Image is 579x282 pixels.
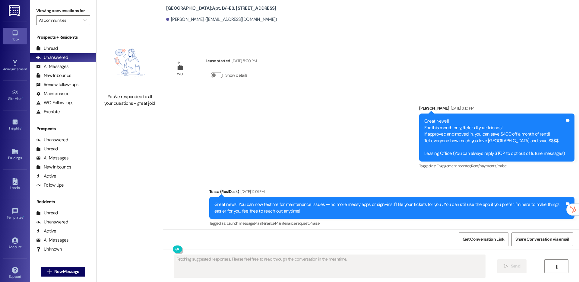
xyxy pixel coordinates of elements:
div: Maintenance [36,91,69,97]
div: Review follow-ups [36,82,78,88]
div: Unanswered [36,54,68,61]
span: Maintenance request , [275,221,309,226]
div: Great news! You can now text me for maintenance issues — no more messy apps or sign-ins. I'll fil... [214,201,565,214]
span: • [27,66,28,70]
a: Buildings [3,146,27,163]
div: Residents [30,199,96,205]
span: Share Conversation via email [515,236,569,242]
img: ResiDesk Logo [9,5,21,16]
textarea: Fetching suggested responses. Please feel free to read through the conversation in the meantime. [174,255,485,277]
span: Send [511,263,520,269]
div: Great News!! For this month only, Refer all your friends! If approved and moved in, you can save ... [424,118,565,157]
div: New Inbounds [36,72,71,79]
a: Leads [3,176,27,193]
a: Support [3,265,27,281]
div: Unread [36,210,58,216]
div: You've responded to all your questions - great job! [103,94,156,107]
span: Maintenance , [254,221,275,226]
div: Active [36,173,56,179]
div: Prospects [30,126,96,132]
i:  [554,264,559,269]
div: Tagged as: [209,219,574,228]
span: Launch message , [227,221,254,226]
div: Lease started [206,58,257,66]
div: Active [36,228,56,234]
i:  [84,18,87,23]
a: Inbox [3,28,27,44]
div: New Inbounds [36,164,71,170]
input: All communities [39,15,81,25]
span: Praise [309,221,319,226]
span: • [23,214,24,219]
div: All Messages [36,155,68,161]
span: Praise [496,163,506,168]
label: Show details [225,72,248,79]
button: Share Conversation via email [511,232,573,246]
div: Follow Ups [36,182,64,188]
label: Viewing conversations for [36,6,90,15]
div: All Messages [36,63,68,70]
div: [DATE] 8:00 PM [230,58,257,64]
div: All Messages [36,237,68,243]
img: empty-state [103,34,156,91]
a: Templates • [3,206,27,222]
span: • [22,96,23,100]
div: Unanswered [36,219,68,225]
i:  [504,264,508,269]
div: Escalate [36,109,60,115]
div: [DATE] 12:01 PM [239,188,264,195]
span: • [21,125,22,130]
div: Prospects + Residents [30,34,96,40]
span: Rent/payments , [471,163,497,168]
div: Tagged as: [419,162,574,170]
div: Tessa (ResiDesk) [209,188,574,197]
a: Site Visit • [3,87,27,104]
div: Unanswered [36,137,68,143]
button: New Message [41,267,86,277]
b: [GEOGRAPHIC_DATA]: Apt. LV~E3, [STREET_ADDRESS] [166,5,276,11]
div: [PERSON_NAME]. ([EMAIL_ADDRESS][DOMAIN_NAME]) [166,16,277,23]
div: [DATE] 3:10 PM [449,105,474,111]
div: [PERSON_NAME] [419,105,574,114]
div: Unread [36,45,58,52]
div: WO Follow-ups [36,100,73,106]
button: Send [497,259,527,273]
button: Get Conversation Link [459,232,508,246]
a: Account [3,236,27,252]
span: Engagement booster , [437,163,471,168]
div: WO [177,71,183,77]
a: Insights • [3,117,27,133]
div: Unread [36,146,58,152]
div: Unknown [36,246,62,252]
span: Get Conversation Link [463,236,504,242]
